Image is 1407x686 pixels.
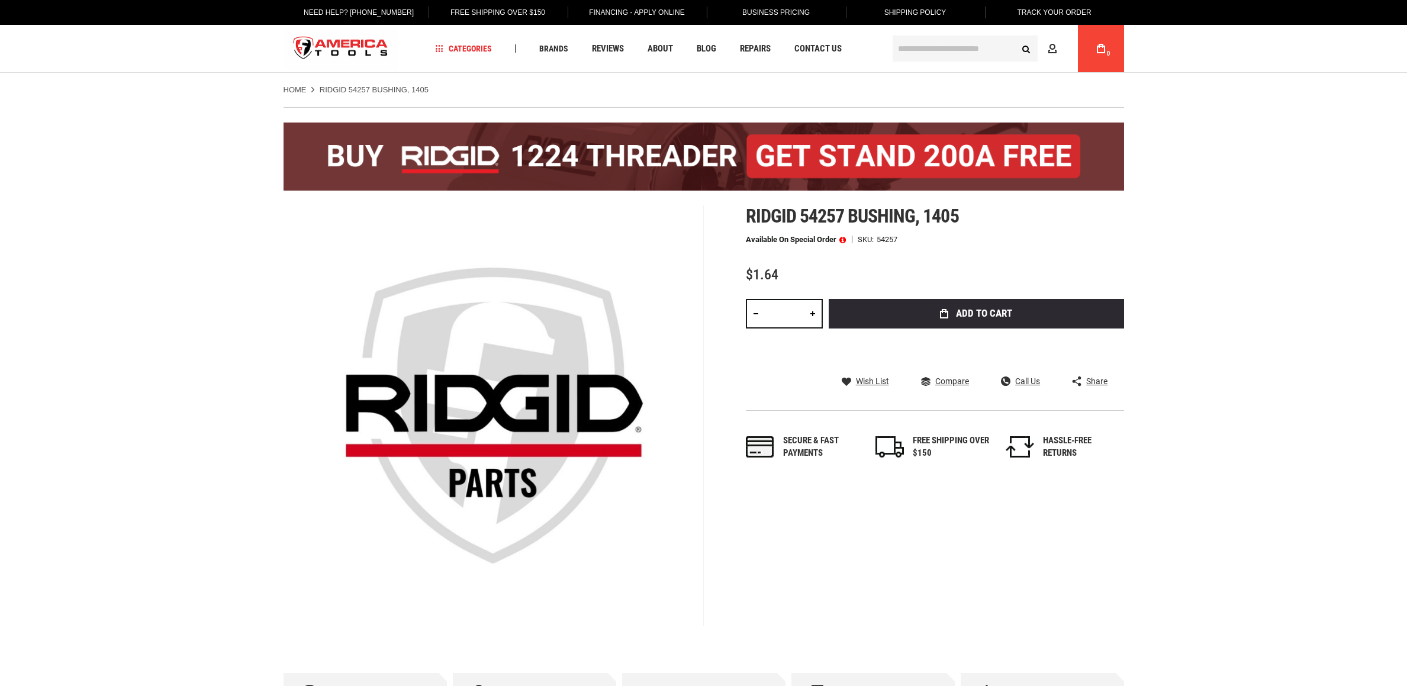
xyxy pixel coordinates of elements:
a: store logo [284,27,398,71]
a: Wish List [842,376,889,387]
a: Call Us [1001,376,1040,387]
span: 0 [1107,50,1110,57]
img: shipping [875,436,904,458]
span: Wish List [856,377,889,385]
a: Compare [921,376,969,387]
button: Search [1015,37,1038,60]
div: FREE SHIPPING OVER $150 [913,434,990,460]
span: Call Us [1015,377,1040,385]
img: returns [1006,436,1034,458]
a: Reviews [587,41,629,57]
img: payments [746,436,774,458]
div: HASSLE-FREE RETURNS [1043,434,1120,460]
iframe: Secure express checkout frame [826,332,1126,366]
a: Blog [691,41,722,57]
span: About [648,44,673,53]
span: Contact Us [794,44,842,53]
div: 54257 [877,236,897,243]
span: Reviews [592,44,624,53]
span: Ridgid 54257 bushing, 1405 [746,205,959,227]
p: Available on Special Order [746,236,846,244]
span: Repairs [740,44,771,53]
span: Share [1086,377,1107,385]
a: Home [284,85,307,95]
span: $1.64 [746,266,778,283]
span: Add to Cart [956,308,1012,318]
button: Add to Cart [829,299,1124,328]
a: About [642,41,678,57]
img: BOGO: Buy the RIDGID® 1224 Threader (26092), get the 92467 200A Stand FREE! [284,123,1124,191]
span: Brands [539,44,568,53]
span: Categories [435,44,492,53]
span: Compare [935,377,969,385]
a: Categories [430,41,497,57]
span: Blog [697,44,716,53]
a: Contact Us [789,41,847,57]
strong: SKU [858,236,877,243]
a: 0 [1090,25,1112,72]
strong: RIDGID 54257 BUSHING, 1405 [320,85,429,94]
a: Brands [534,41,574,57]
span: Shipping Policy [884,8,946,17]
a: Repairs [735,41,776,57]
div: Secure & fast payments [783,434,860,460]
img: America Tools [284,27,398,71]
img: RIDGID 54257 BUSHING, 1405 [283,205,703,626]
